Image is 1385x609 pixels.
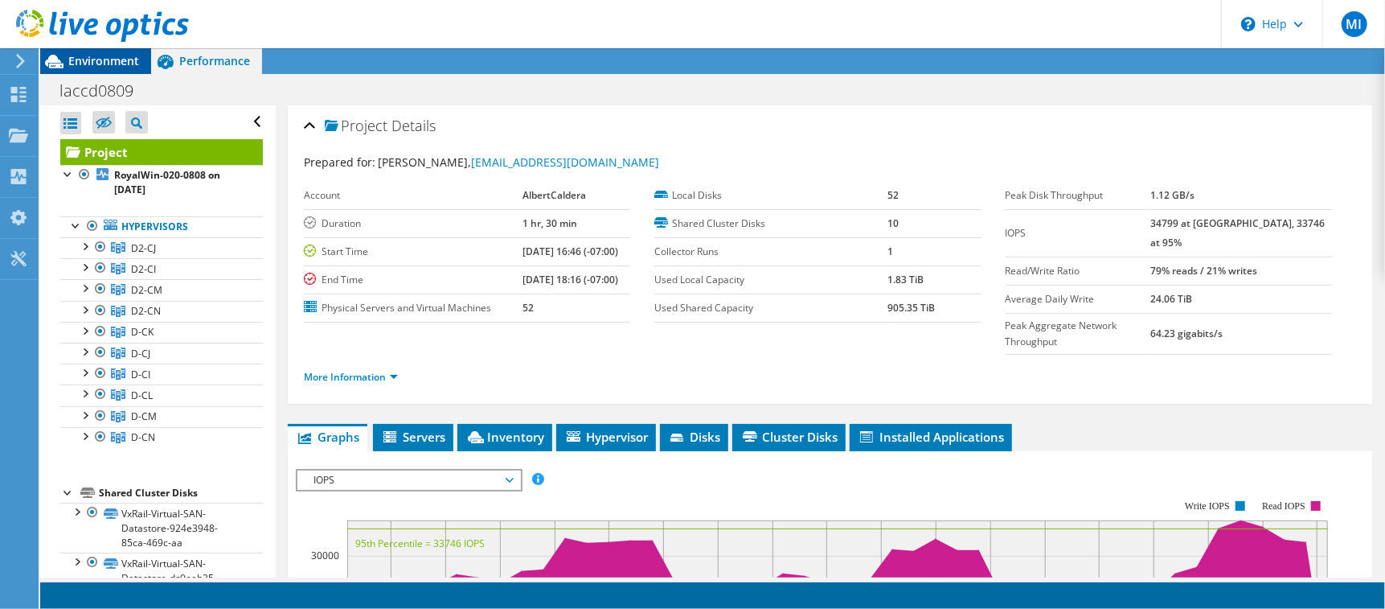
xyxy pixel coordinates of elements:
[99,483,263,503] div: Shared Cluster Disks
[1342,11,1367,37] span: MI
[888,216,899,230] b: 10
[131,347,150,360] span: D-CJ
[523,245,619,258] b: [DATE] 16:46 (-07:00)
[654,272,888,288] label: Used Local Capacity
[60,237,263,258] a: D2-CJ
[60,322,263,343] a: D-CK
[296,429,359,445] span: Graphs
[888,301,936,315] b: 905.35 TiB
[60,216,263,237] a: Hypervisors
[114,168,220,196] b: RoyalWin-020-0808 on [DATE]
[325,118,387,134] span: Project
[60,258,263,279] a: D2-CI
[668,429,720,445] span: Disks
[60,406,263,427] a: D-CM
[131,368,150,381] span: D-CI
[654,216,888,232] label: Shared Cluster Disks
[1151,327,1223,340] b: 64.23 gigabits/s
[523,216,578,230] b: 1 hr, 30 min
[131,262,156,276] span: D2-CI
[304,154,375,170] label: Prepared for:
[52,82,158,100] h1: laccd0809
[523,273,619,286] b: [DATE] 18:16 (-07:00)
[355,537,485,550] text: 95th Percentile = 33746 IOPS
[1241,17,1256,31] svg: \n
[1262,500,1305,512] text: Read IOPS
[131,241,156,255] span: D2-CJ
[1006,225,1151,241] label: IOPS
[60,301,263,322] a: D2-CN
[131,304,161,318] span: D2-CN
[304,272,523,288] label: End Time
[888,188,899,202] b: 52
[304,187,523,204] label: Account
[131,389,153,402] span: D-CL
[1151,216,1326,249] b: 34799 at [GEOGRAPHIC_DATA], 33746 at 95%
[1151,188,1195,202] b: 1.12 GB/s
[68,53,139,68] span: Environment
[654,244,888,260] label: Collector Runs
[60,165,263,200] a: RoyalWin-020-0808 on [DATE]
[465,429,544,445] span: Inventory
[858,429,1004,445] span: Installed Applications
[304,216,523,232] label: Duration
[888,245,894,258] b: 1
[740,429,838,445] span: Cluster Disks
[60,553,263,603] a: VxRail-Virtual-SAN-Datastore-dc9eab35-3a0a-49a1-b2
[1006,318,1151,350] label: Peak Aggregate Network Throughput
[304,300,523,316] label: Physical Servers and Virtual Machines
[378,154,659,170] span: [PERSON_NAME],
[305,471,512,490] span: IOPS
[60,427,263,448] a: D-CN
[523,301,535,315] b: 52
[304,370,398,384] a: More Information
[888,273,924,286] b: 1.83 TiB
[564,429,648,445] span: Hypervisor
[131,283,162,297] span: D2-CM
[654,187,888,204] label: Local Disks
[60,343,263,364] a: D-CJ
[304,244,523,260] label: Start Time
[60,139,263,165] a: Project
[131,430,155,444] span: D-CN
[1006,187,1151,204] label: Peak Disk Throughput
[1006,263,1151,279] label: Read/Write Ratio
[1006,291,1151,307] label: Average Daily Write
[311,549,339,562] text: 30000
[1185,500,1230,512] text: Write IOPS
[381,429,445,445] span: Servers
[654,300,888,316] label: Used Shared Capacity
[131,325,154,339] span: D-CK
[391,116,436,135] span: Details
[60,364,263,385] a: D-CI
[179,53,250,68] span: Performance
[523,188,587,202] b: AlbertCaldera
[60,503,263,553] a: VxRail-Virtual-SAN-Datastore-924e3948-85ca-469c-aa
[471,154,659,170] a: [EMAIL_ADDRESS][DOMAIN_NAME]
[131,409,157,423] span: D-CM
[60,279,263,300] a: D2-CM
[60,385,263,405] a: D-CL
[1151,292,1193,306] b: 24.06 TiB
[1151,264,1258,278] b: 79% reads / 21% writes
